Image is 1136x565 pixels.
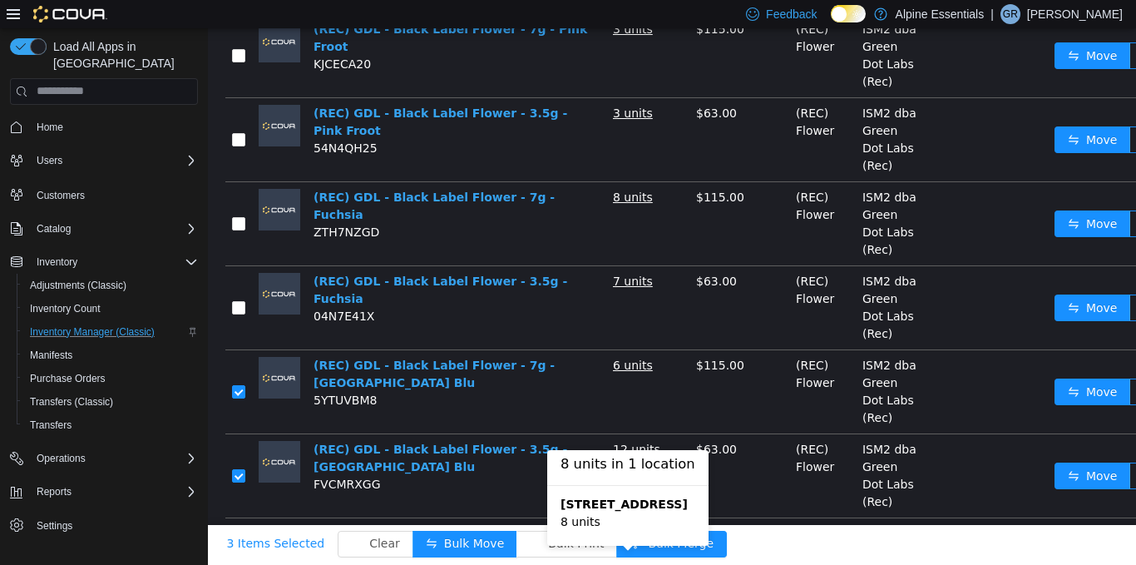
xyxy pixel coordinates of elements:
u: 8 units [405,162,445,176]
button: icon: swapMove [847,434,923,461]
span: Settings [37,519,72,533]
h3: 8 units in 1 location [353,426,487,447]
input: Dark Mode [831,5,866,22]
button: icon: ellipsis [921,350,948,377]
button: icon: swapBulk Move [205,503,309,529]
button: icon: minus-squareClear [130,503,205,529]
span: $63.00 [488,78,529,92]
span: ISM2 dba Green Dot Labs (Rec) [654,246,709,312]
a: Home [30,117,70,137]
span: Adjustments (Classic) [30,279,126,292]
img: (REC) GDL - Black Label Flower - 3.5g - Fuchsia placeholder [51,245,92,286]
button: Inventory Manager (Classic) [17,320,205,344]
span: Adjustments (Classic) [23,275,198,295]
u: 6 units [405,330,445,344]
button: icon: ellipsis [921,266,948,293]
p: Alpine Essentials [896,4,985,24]
a: Adjustments (Classic) [23,275,133,295]
button: Operations [30,449,92,468]
span: 5YTUVBM8 [106,365,169,379]
span: Transfers (Classic) [30,395,113,409]
button: icon: swapMove [847,266,923,293]
td: (REC) Flower [581,322,648,406]
span: Operations [37,452,86,465]
span: Transfers (Classic) [23,392,198,412]
span: GR [1003,4,1018,24]
a: Inventory Count [23,299,107,319]
div: Greg Rivera [1000,4,1020,24]
a: Transfers (Classic) [23,392,120,412]
span: Catalog [37,222,71,235]
span: Users [30,151,198,171]
span: Users [37,154,62,167]
span: ISM2 dba Green Dot Labs (Rec) [654,162,709,228]
a: (REC) GDL - Black Label Flower - 3.5g - Pink Froot [106,78,359,109]
a: Manifests [23,345,79,365]
span: Home [37,121,63,134]
button: Customers [3,182,205,206]
span: Transfers [30,419,72,432]
span: Reports [30,482,198,502]
a: [STREET_ADDRESS] [353,469,480,483]
span: 54N4QH25 [106,113,170,126]
img: (REC) GDL - Black Label Flower - 7g - Belgium Blu placeholder [51,329,92,370]
button: icon: ellipsis [921,182,948,209]
a: (REC) GDL - Black Label Flower - 3.5g - Fuchsia [106,246,359,277]
span: Feedback [766,6,817,22]
span: Home [30,116,198,137]
img: Cova [33,6,107,22]
u: 3 units [405,78,445,92]
span: $63.00 [488,414,529,428]
span: Purchase Orders [23,369,198,389]
img: (REC) GDL - Black Label Flower - 3.5g - Belgium Blu placeholder [51,413,92,454]
span: Customers [30,184,198,205]
button: Users [3,149,205,172]
u: 12 units [405,414,452,428]
button: Inventory Count [17,297,205,320]
span: ISM2 dba Green Dot Labs (Rec) [654,414,709,480]
u: 7 units [405,246,445,260]
span: Operations [30,449,198,468]
button: Catalog [3,217,205,240]
button: Reports [30,482,78,502]
button: Reports [3,480,205,503]
a: (REC) GDL - Black Label Flower - 7g - [GEOGRAPHIC_DATA] Blu [106,330,347,361]
span: Purchase Orders [30,372,106,385]
button: 3 Items Selected [6,503,131,529]
span: Inventory [30,252,198,272]
span: Inventory Manager (Classic) [23,322,198,342]
button: Purchase Orders [17,367,205,390]
p: | [990,4,994,24]
span: Load All Apps in [GEOGRAPHIC_DATA] [47,38,198,72]
span: FVCMRXGG [106,449,173,463]
button: Inventory [3,250,205,274]
img: (REC) GDL - Black Label Flower - 7g - Fuchsia placeholder [51,161,92,202]
span: 04N7E41X [106,281,166,295]
button: icon: swapMove [847,182,923,209]
span: ISM2 dba Green Dot Labs (Rec) [654,330,709,396]
a: Settings [30,516,79,536]
button: Transfers [17,414,205,437]
span: Inventory Count [30,302,101,315]
span: Transfers [23,415,198,435]
button: Users [30,151,69,171]
button: Operations [3,447,205,470]
div: 8 units [353,468,487,503]
td: (REC) Flower [581,70,648,154]
span: ZTH7NZGD [106,197,171,211]
button: icon: ellipsis [921,14,948,41]
span: Settings [30,515,198,536]
span: Dark Mode [831,22,832,23]
button: Adjustments (Classic) [17,274,205,297]
td: (REC) Flower [581,154,648,238]
a: Transfers [23,415,78,435]
button: Catalog [30,219,77,239]
span: KJCECA20 [106,29,163,42]
p: [PERSON_NAME] [1027,4,1123,24]
span: $63.00 [488,246,529,260]
button: icon: swapMove [847,350,923,377]
button: icon: swapMove [847,14,923,41]
button: Manifests [17,344,205,367]
span: $115.00 [488,162,536,176]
